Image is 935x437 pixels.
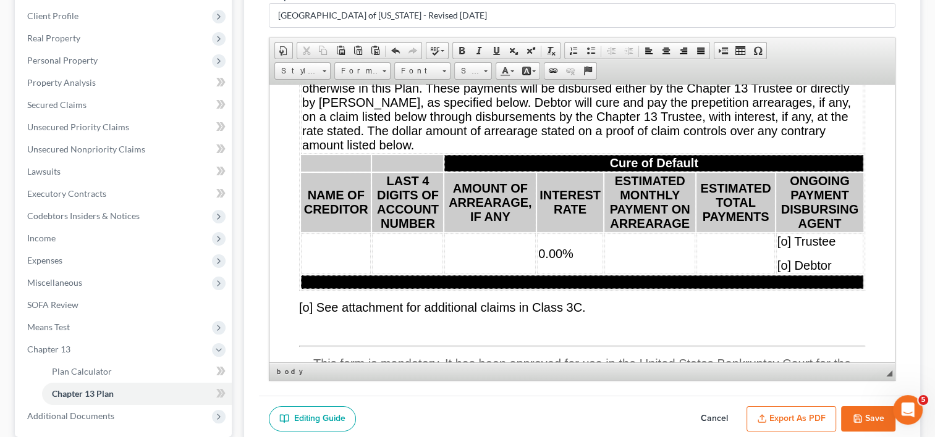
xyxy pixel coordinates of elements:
span: Size [455,63,480,79]
button: Export as PDF [747,406,836,432]
span: [o] See attachment for additional claims in Class 3C. [30,216,316,230]
strong: AMOUNT OF ARREARAGE, IF ANY [179,97,262,139]
span: Unsecured Priority Claims [27,122,129,132]
span: [o] Debtor [508,174,562,188]
a: Lawsuits [17,160,232,183]
a: Subscript [505,43,522,59]
a: Paste as plain text [349,43,366,59]
a: Align Left [640,43,658,59]
a: Insert Page Break for Printing [714,43,732,59]
a: Secured Claims [17,94,232,116]
strong: LAST 4 DIGITS OF ACCOUNT NUMBER [108,89,169,146]
strong: INTEREST RATE [270,104,331,131]
span: Format [335,63,378,79]
a: Styles [274,62,331,80]
a: Undo [387,43,404,59]
span: SOFA Review [27,299,78,310]
a: Background Color [518,63,539,79]
a: Justify [692,43,709,59]
a: Paste from Word [366,43,384,59]
a: Document Properties [275,43,292,59]
a: Insert/Remove Bulleted List [582,43,599,59]
button: Cancel [687,406,742,432]
a: Size [454,62,492,80]
a: Remove Format [543,43,560,59]
span: This form is mandatory. It has been approved for use in the United States Bankruptcy Court for th... [44,272,582,300]
a: SOFA Review [17,294,232,316]
span: Real Property [27,33,80,43]
a: Redo [404,43,421,59]
a: Unsecured Nonpriority Claims [17,138,232,160]
a: Unsecured Priority Claims [17,116,232,138]
a: Bold [453,43,470,59]
span: Property Analysis [27,77,96,88]
span: Codebtors Insiders & Notices [27,210,140,221]
a: Font [394,62,451,80]
a: Align Right [675,43,692,59]
span: Personal Property [27,55,98,65]
span: Expenses [27,255,62,265]
a: Insert Special Character [749,43,766,59]
span: Unsecured Nonpriority Claims [27,144,145,154]
span: 0.00% [269,162,304,176]
a: Cut [297,43,315,59]
strong: ESTIMATED MONTHLY PAYMENT ON ARREARAGE [341,89,421,146]
span: Styles [275,63,318,79]
span: Plan Calculator [52,366,112,377]
iframe: Intercom live chat [893,395,923,425]
span: [o] Trustee [508,150,567,164]
strong: Cure of Default [341,72,429,85]
a: Plan Calculator [42,360,232,383]
a: Unlink [562,63,579,79]
strong: NAME OF CREDITOR [35,104,99,131]
a: Executory Contracts [17,183,232,205]
a: Insert/Remove Numbered List [565,43,582,59]
input: Enter name... [269,4,895,27]
a: Spell Checker [426,43,448,59]
a: Property Analysis [17,72,232,94]
strong: ONGOING PAYMENT DISBURSING AGENT [512,89,590,146]
a: Table [732,43,749,59]
a: Editing Guide [269,406,356,432]
span: Income [27,233,56,243]
span: Miscellaneous [27,277,82,288]
a: Increase Indent [620,43,637,59]
button: Save [841,406,895,432]
span: Font [395,63,438,79]
a: Decrease Indent [603,43,620,59]
a: Paste [332,43,349,59]
a: Superscript [522,43,539,59]
a: Anchor [579,63,596,79]
a: Link [544,63,562,79]
a: Chapter 13 Plan [42,383,232,405]
a: Center [658,43,675,59]
span: Chapter 13 [27,344,70,354]
span: 5 [918,395,928,405]
span: Additional Documents [27,410,114,421]
a: Copy [315,43,332,59]
span: Means Test [27,322,70,332]
strong: ESTIMATED TOTAL PAYMENTS [431,97,501,139]
a: body element [274,365,311,378]
span: Lawsuits [27,166,61,177]
span: Executory Contracts [27,188,106,199]
span: Secured Claims [27,99,87,110]
iframe: Rich Text Editor, document-ckeditor [269,85,895,362]
span: Chapter 13 Plan [52,388,114,399]
a: Text Color [496,63,518,79]
a: Italic [470,43,488,59]
span: Client Profile [27,10,78,21]
span: Resize [886,370,892,377]
a: Format [334,62,391,80]
a: Underline [488,43,505,59]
